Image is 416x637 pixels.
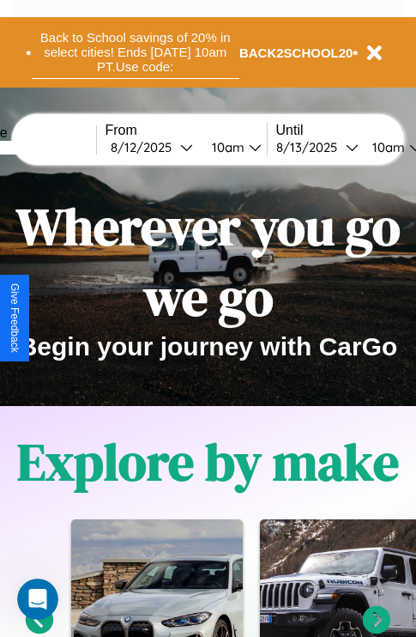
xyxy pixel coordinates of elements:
[364,139,409,155] div: 10am
[106,138,198,156] button: 8/12/2025
[106,123,267,138] label: From
[111,139,180,155] div: 8 / 12 / 2025
[239,45,353,60] b: BACK2SCHOOL20
[17,427,399,497] h1: Explore by make
[17,579,58,620] iframe: Intercom live chat
[32,26,239,79] button: Back to School savings of 20% in select cities! Ends [DATE] 10am PT.Use code:
[198,138,267,156] button: 10am
[276,139,346,155] div: 8 / 13 / 2025
[203,139,249,155] div: 10am
[9,283,21,353] div: Give Feedback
